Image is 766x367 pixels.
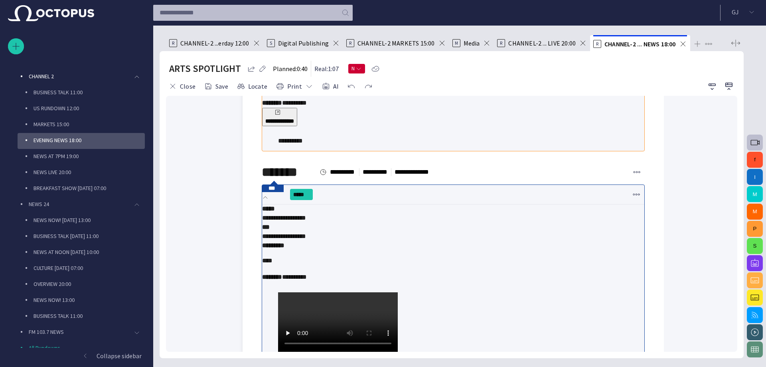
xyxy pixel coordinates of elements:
div: RCHANNEL-2 ...erday 12:00 [166,35,264,51]
span: CHANNEL-2 ... LIVE 20:00 [508,39,576,47]
p: R [497,39,505,47]
div: NEWS LIVE 20:00 [18,165,145,181]
p: BREAKFAST SHOW [DATE] 07:00 [34,184,145,192]
h2: ARTS SPOTLIGHT [169,62,241,75]
span: Digital Publishing [278,39,329,47]
div: All Rundowns [13,341,145,357]
button: AI [319,79,342,93]
p: NEWS AT 7PM 19:00 [34,152,145,160]
p: R [169,39,177,47]
p: CHANNEL 2 [29,72,129,80]
button: S [747,238,763,254]
p: CULTURE [DATE] 07:00 [34,264,145,272]
button: Close [166,79,198,93]
div: BUSINESS TALK [DATE] 11:00 [18,229,145,245]
p: R [593,40,601,48]
p: FM 103.7 NEWS [29,328,129,336]
button: M [747,204,763,220]
div: EVENING NEWS 18:00 [18,133,145,149]
p: BUSINESS TALK 11:00 [34,312,145,320]
span: CHANNEL-2 ... NEWS 18:00 [604,40,676,48]
button: P [747,221,763,237]
span: CHANNEL-2 ...erday 12:00 [180,39,249,47]
div: RCHANNEL-2 MARKETS 15:00 [343,35,449,51]
span: CHANNEL-2 MARKETS 15:00 [357,39,434,47]
button: f [747,152,763,168]
p: M [452,39,460,47]
p: Real: 1:07 [314,64,339,73]
div: BUSINESS TALK 11:00 [18,309,145,325]
span: N [351,65,355,73]
p: R [346,39,354,47]
p: MARKETS 15:00 [34,120,145,128]
p: NEWS AT NOON [DATE] 10:00 [34,248,145,256]
div: MARKETS 15:00 [18,117,145,133]
p: EVENING NEWS 18:00 [34,136,145,144]
p: All Rundowns [29,344,145,352]
p: Planned: 0:40 [273,64,308,73]
div: NEWS NOW! [DATE] 13:00 [18,213,145,229]
div: BUSINESS TALK 11:00 [18,85,145,101]
p: BUSINESS TALK 11:00 [34,88,145,96]
div: NEWS AT NOON [DATE] 10:00 [18,245,145,261]
span: Media [464,39,480,47]
button: GJ [725,5,761,19]
button: Save [201,79,231,93]
div: RCHANNEL-2 ... LIVE 20:00 [494,35,590,51]
p: Collapse sidebar [97,351,142,361]
button: Print [273,79,316,93]
p: S [267,39,275,47]
p: BUSINESS TALK [DATE] 11:00 [34,232,145,240]
p: NEWS LIVE 20:00 [34,168,145,176]
p: US RUNDOWN 12:00 [34,104,145,112]
p: NEWS NOW! 13:00 [34,296,145,304]
button: N [348,61,365,76]
button: M [747,186,763,202]
p: NEWS NOW! [DATE] 13:00 [34,216,145,224]
div: CULTURE [DATE] 07:00 [18,261,145,277]
div: NEWS AT 7PM 19:00 [18,149,145,165]
div: US RUNDOWN 12:00 [18,101,145,117]
div: OVERVIEW 20:00 [18,277,145,293]
img: Octopus News Room [8,5,94,21]
button: Collapse sidebar [8,348,145,364]
p: NEWS 24 [29,200,129,208]
p: G J [732,7,739,17]
button: I [747,169,763,185]
button: Locate [234,79,270,93]
div: NEWS NOW! 13:00 [18,293,145,309]
p: OVERVIEW 20:00 [34,280,145,288]
div: SDigital Publishing [264,35,343,51]
div: RCHANNEL-2 ... NEWS 18:00 [590,35,690,51]
div: MMedia [449,35,494,51]
div: BREAKFAST SHOW [DATE] 07:00 [18,181,145,197]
